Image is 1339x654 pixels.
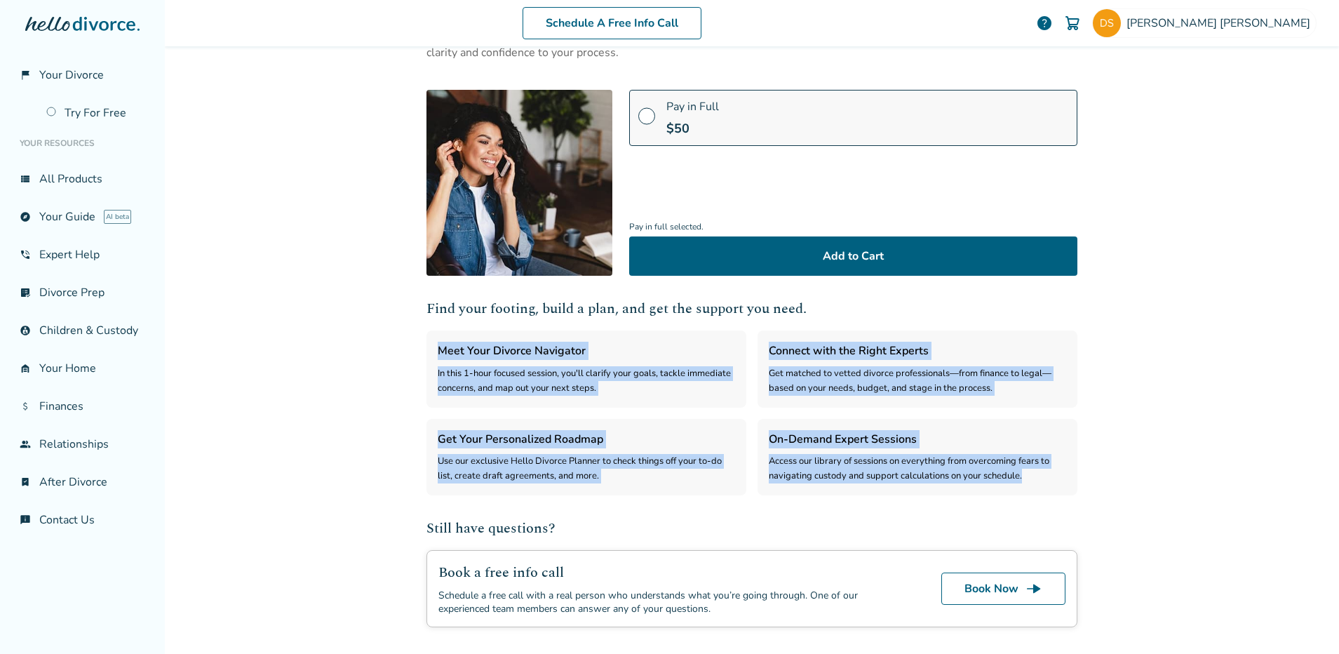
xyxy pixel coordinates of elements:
[438,430,735,448] h3: Get Your Personalized Roadmap
[438,589,908,615] div: Schedule a free call with a real person who understands what you’re going through. One of our exp...
[629,236,1077,276] button: Add to Cart
[11,59,154,91] a: flag_2Your Divorce
[1025,580,1042,597] span: line_end_arrow
[20,514,31,526] span: chat_info
[426,518,1077,539] h2: Still have questions?
[1064,15,1081,32] img: Cart
[666,120,689,137] span: $ 50
[39,67,104,83] span: Your Divorce
[11,390,154,422] a: attach_moneyFinances
[426,90,612,276] img: [object Object]
[20,69,31,81] span: flag_2
[666,99,719,114] span: Pay in Full
[438,454,735,484] div: Use our exclusive Hello Divorce Planner to check things off your to-do list, create draft agreeme...
[20,211,31,222] span: explore
[769,366,1066,396] div: Get matched to vetted divorce professionals—from finance to legal—based on your needs, budget, an...
[20,325,31,336] span: account_child
[1126,15,1316,31] span: [PERSON_NAME] [PERSON_NAME]
[11,352,154,385] a: garage_homeYour Home
[20,173,31,185] span: view_list
[20,439,31,450] span: group
[38,97,154,129] a: Try For Free
[11,239,154,271] a: phone_in_talkExpert Help
[1269,587,1339,654] iframe: Chat Widget
[438,562,908,583] h2: Book a free info call
[20,363,31,374] span: garage_home
[629,218,1077,236] span: Pay in full selected.
[11,314,154,347] a: account_childChildren & Custody
[11,504,154,536] a: chat_infoContact Us
[769,454,1066,484] div: Access our library of sessions on everything from overcoming fears to navigating custody and supp...
[1036,15,1053,32] a: help
[11,201,154,233] a: exploreYour GuideAI beta
[20,287,31,298] span: list_alt_check
[769,430,1066,448] h3: On-Demand Expert Sessions
[104,210,131,224] span: AI beta
[11,276,154,309] a: list_alt_checkDivorce Prep
[523,7,701,39] a: Schedule A Free Info Call
[20,401,31,412] span: attach_money
[11,163,154,195] a: view_listAll Products
[438,342,735,360] h3: Meet Your Divorce Navigator
[1093,9,1121,37] img: dswezey2+portal1@gmail.com
[426,298,1077,319] h2: Find your footing, build a plan, and get the support you need.
[941,573,1065,605] a: Book Nowline_end_arrow
[438,366,735,396] div: In this 1-hour focused session, you'll clarify your goals, tackle immediate concerns, and map out...
[11,466,154,498] a: bookmark_checkAfter Divorce
[11,428,154,460] a: groupRelationships
[11,129,154,157] li: Your Resources
[769,342,1066,360] h3: Connect with the Right Experts
[20,249,31,260] span: phone_in_talk
[20,476,31,488] span: bookmark_check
